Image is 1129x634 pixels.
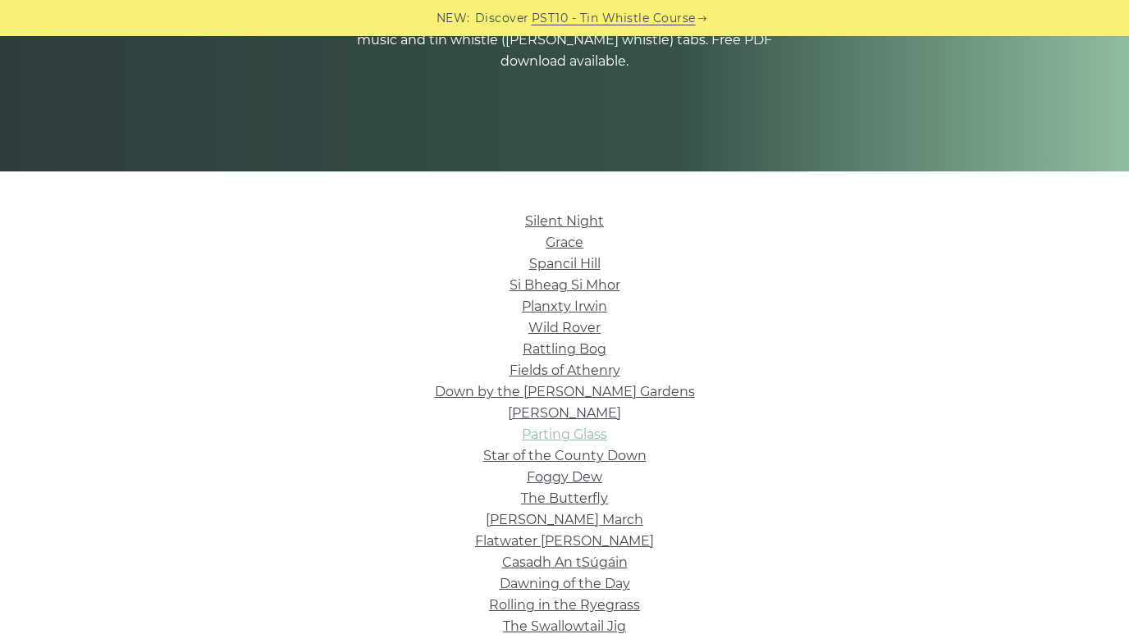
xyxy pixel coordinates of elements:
a: [PERSON_NAME] [508,405,621,421]
a: Fields of Athenry [510,363,620,378]
a: Casadh An tSúgáin [502,554,628,570]
a: Dawning of the Day [500,576,630,591]
a: Rattling Bog [523,341,606,357]
span: NEW: [437,9,470,28]
a: The Butterfly [521,490,608,506]
a: Spancil Hill [529,256,601,271]
a: Si­ Bheag Si­ Mhor [510,277,620,293]
a: Planxty Irwin [522,299,607,314]
a: Flatwater [PERSON_NAME] [475,533,654,549]
a: PST10 - Tin Whistle Course [532,9,696,28]
a: Wild Rover [528,320,601,335]
a: Foggy Dew [527,469,602,485]
a: Silent Night [525,213,604,229]
a: Parting Glass [522,426,607,442]
a: Grace [546,235,583,250]
span: Discover [475,9,529,28]
a: Down by the [PERSON_NAME] Gardens [435,384,695,399]
p: A selection of easy Irish tin whistle songs for beginners, with sheet music and tin whistle ([PER... [343,8,786,72]
a: The Swallowtail Jig [503,618,626,634]
a: Rolling in the Ryegrass [489,597,640,613]
a: [PERSON_NAME] March [486,512,643,527]
a: Star of the County Down [483,448,647,463]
